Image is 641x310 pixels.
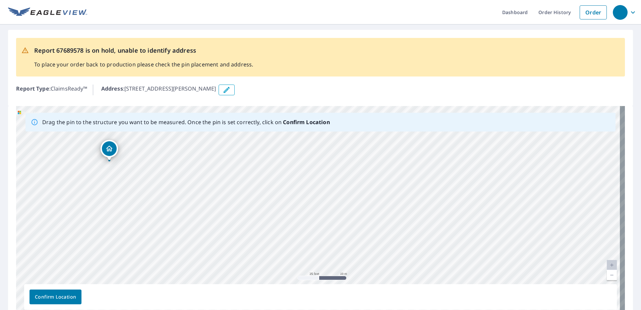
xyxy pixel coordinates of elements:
[607,270,617,280] a: Current Level 20, Zoom Out
[8,7,87,17] img: EV Logo
[607,260,617,270] a: Current Level 20, Zoom In Disabled
[101,85,216,95] p: : [STREET_ADDRESS][PERSON_NAME]
[34,60,253,68] p: To place your order back to production please check the pin placement and address.
[16,85,49,92] b: Report Type
[35,293,76,301] span: Confirm Location
[42,118,330,126] p: Drag the pin to the structure you want to be measured. Once the pin is set correctly, click on
[34,46,253,55] p: Report 67689578 is on hold, unable to identify address
[16,85,88,95] p: : ClaimsReady™
[580,5,607,19] a: Order
[101,85,123,92] b: Address
[283,118,330,126] b: Confirm Location
[30,290,81,304] button: Confirm Location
